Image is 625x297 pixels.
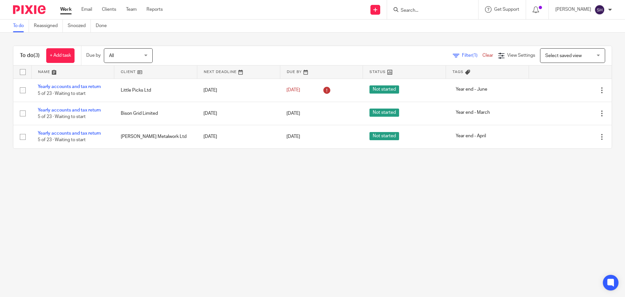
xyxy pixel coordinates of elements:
input: Search [400,8,459,14]
img: Pixie [13,5,46,14]
span: Not started [369,109,399,117]
span: (1) [472,53,478,58]
span: 5 of 23 · Waiting to start [38,91,86,96]
td: [DATE] [197,79,280,102]
span: All [109,53,114,58]
img: svg%3E [594,5,605,15]
span: Year end - March [452,109,493,117]
span: Not started [369,132,399,140]
a: Yearly accounts and tax return [38,131,101,136]
span: 5 of 23 · Waiting to start [38,114,86,119]
a: Clear [482,53,493,58]
a: Done [96,20,112,32]
a: Yearly accounts and tax return [38,84,101,89]
span: [DATE] [286,111,300,116]
td: [DATE] [197,102,280,125]
p: [PERSON_NAME] [555,6,591,13]
span: [DATE] [286,134,300,139]
span: [DATE] [286,88,300,93]
span: View Settings [507,53,535,58]
span: Tags [452,70,464,74]
a: + Add task [46,48,75,63]
td: Little Picks Ltd [114,79,197,102]
span: Get Support [494,7,519,12]
a: To do [13,20,29,32]
a: Team [126,6,137,13]
a: Yearly accounts and tax return [38,108,101,112]
span: Select saved view [545,53,582,58]
span: Not started [369,85,399,94]
a: Reassigned [34,20,63,32]
span: Year end - June [452,85,491,94]
span: (3) [34,53,40,58]
td: [DATE] [197,125,280,148]
span: 5 of 23 · Waiting to start [38,138,86,142]
span: Filter [462,53,482,58]
a: Snoozed [68,20,91,32]
p: Due by [86,52,101,59]
td: [PERSON_NAME] Metalwork Ltd [114,125,197,148]
a: Reports [146,6,163,13]
h1: To do [20,52,40,59]
a: Clients [102,6,116,13]
a: Email [81,6,92,13]
a: Work [60,6,72,13]
span: Year end - April [452,132,489,140]
td: Bison Grid Limited [114,102,197,125]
